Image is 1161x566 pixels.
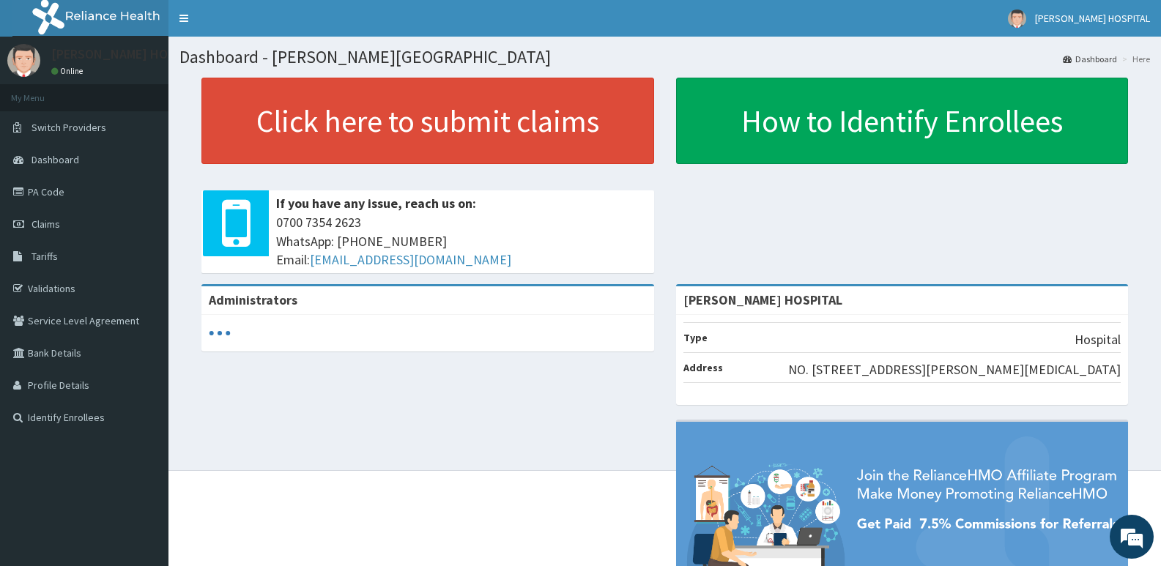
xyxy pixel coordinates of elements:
[201,78,654,164] a: Click here to submit claims
[209,322,231,344] svg: audio-loading
[51,66,86,76] a: Online
[209,291,297,308] b: Administrators
[1075,330,1121,349] p: Hospital
[683,291,842,308] strong: [PERSON_NAME] HOSPITAL
[276,195,476,212] b: If you have any issue, reach us on:
[31,250,58,263] span: Tariffs
[31,121,106,134] span: Switch Providers
[788,360,1121,379] p: NO. [STREET_ADDRESS][PERSON_NAME][MEDICAL_DATA]
[31,217,60,231] span: Claims
[179,48,1150,67] h1: Dashboard - [PERSON_NAME][GEOGRAPHIC_DATA]
[31,153,79,166] span: Dashboard
[51,48,207,61] p: [PERSON_NAME] HOSPITAL
[676,78,1129,164] a: How to Identify Enrollees
[1063,53,1117,65] a: Dashboard
[1035,12,1150,25] span: [PERSON_NAME] HOSPITAL
[276,213,647,269] span: 0700 7354 2623 WhatsApp: [PHONE_NUMBER] Email:
[1119,53,1150,65] li: Here
[683,331,708,344] b: Type
[310,251,511,268] a: [EMAIL_ADDRESS][DOMAIN_NAME]
[1008,10,1026,28] img: User Image
[7,44,40,77] img: User Image
[683,361,723,374] b: Address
